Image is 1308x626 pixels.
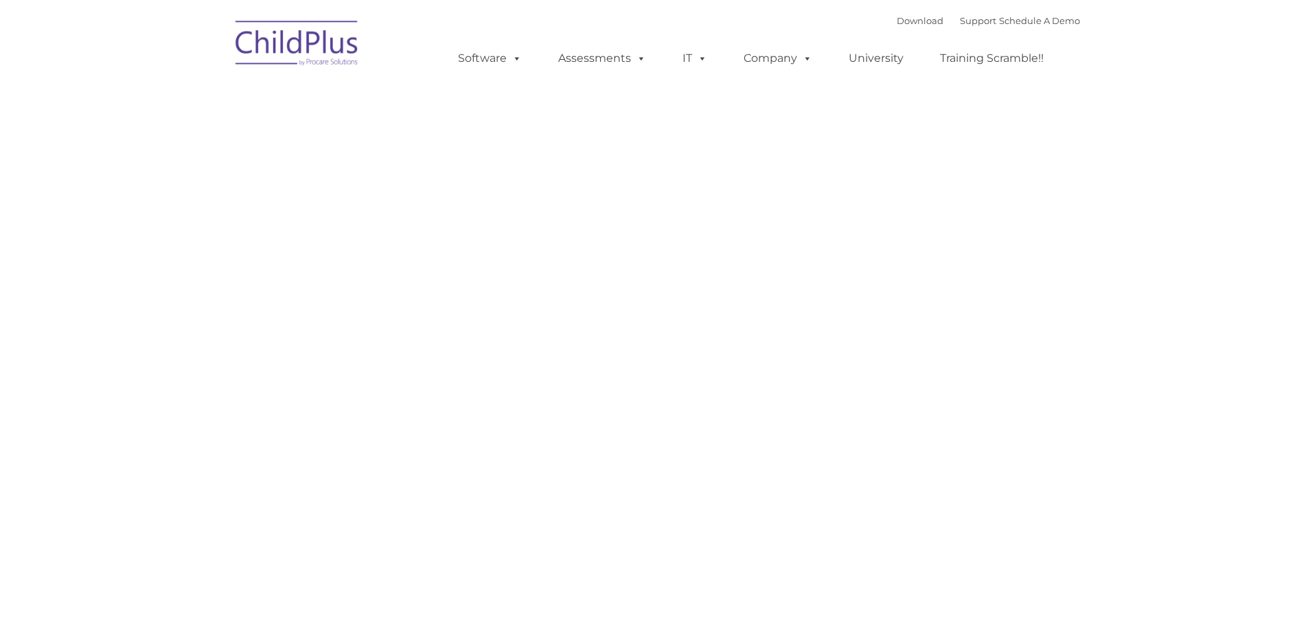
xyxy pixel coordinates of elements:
[960,15,996,26] a: Support
[730,45,826,72] a: Company
[229,11,366,80] img: ChildPlus by Procare Solutions
[544,45,660,72] a: Assessments
[999,15,1080,26] a: Schedule A Demo
[835,45,917,72] a: University
[669,45,721,72] a: IT
[897,15,1080,26] font: |
[897,15,943,26] a: Download
[926,45,1057,72] a: Training Scramble!!
[444,45,536,72] a: Software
